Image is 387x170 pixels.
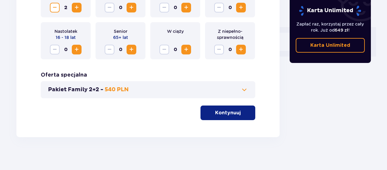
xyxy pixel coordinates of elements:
p: Z niepełno­sprawnością [210,28,250,40]
p: Pakiet Family 2+2 - [48,86,103,93]
button: Zwiększ [127,45,136,54]
p: 65+ lat [113,34,128,40]
button: Kontynuuj [200,106,255,120]
p: Zapłać raz, korzystaj przez cały rok. Już od ! [296,21,365,33]
p: 540 PLN [105,86,129,93]
button: Zwiększ [181,45,191,54]
p: 16 - 18 lat [56,34,76,40]
span: 0 [116,45,125,54]
span: 0 [225,45,235,54]
h3: Oferta specjalna [41,71,87,79]
p: W ciąży [167,28,184,34]
button: Zwiększ [181,3,191,12]
button: Zmniejsz [159,3,169,12]
span: 0 [170,3,180,12]
button: Zwiększ [236,45,246,54]
button: Zmniejsz [105,45,114,54]
button: Zmniejsz [159,45,169,54]
span: 0 [170,45,180,54]
span: 649 zł [335,28,348,33]
button: Zwiększ [127,3,136,12]
p: Kontynuuj [215,109,241,116]
span: 0 [116,3,125,12]
p: Nastolatek [54,28,77,34]
span: 0 [61,45,71,54]
span: 0 [225,3,235,12]
p: Karta Unlimited [298,5,362,16]
button: Zmniejsz [50,3,60,12]
button: Pakiet Family 2+2 -540 PLN [48,86,248,93]
button: Zwiększ [72,45,82,54]
p: Karta Unlimited [310,42,350,49]
p: Senior [114,28,127,34]
a: Karta Unlimited [296,38,365,53]
button: Zwiększ [72,3,82,12]
span: 2 [61,3,71,12]
button: Zmniejsz [214,3,224,12]
button: Zwiększ [236,3,246,12]
button: Zmniejsz [105,3,114,12]
button: Zmniejsz [50,45,60,54]
button: Zmniejsz [214,45,224,54]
